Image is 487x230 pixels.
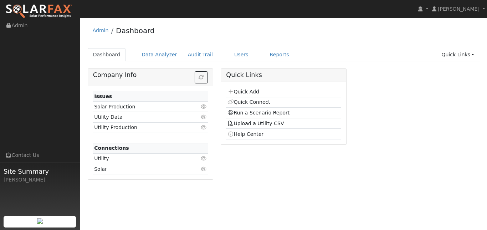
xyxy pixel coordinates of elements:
span: [PERSON_NAME] [438,6,480,12]
td: Solar [93,164,189,174]
i: Click to view [200,167,207,172]
h5: Quick Links [226,71,341,79]
a: Dashboard [88,48,126,61]
td: Solar Production [93,102,189,112]
a: Run a Scenario Report [227,110,290,116]
a: Quick Connect [227,99,270,105]
img: SolarFax [5,4,72,19]
a: Dashboard [116,26,155,35]
strong: Issues [94,93,112,99]
h5: Company Info [93,71,208,79]
i: Click to view [200,114,207,119]
span: Site Summary [4,167,76,176]
td: Utility Production [93,122,189,133]
a: Admin [93,27,109,33]
a: Quick Links [436,48,480,61]
td: Utility [93,153,189,164]
a: Help Center [227,131,264,137]
i: Click to view [200,125,207,130]
td: Utility Data [93,112,189,122]
a: Data Analyzer [136,48,183,61]
i: Click to view [200,156,207,161]
a: Users [229,48,254,61]
a: Quick Add [227,89,259,94]
a: Reports [265,48,294,61]
a: Upload a Utility CSV [227,121,284,126]
img: retrieve [37,218,43,224]
a: Audit Trail [183,48,218,61]
div: [PERSON_NAME] [4,176,76,184]
i: Click to view [200,104,207,109]
strong: Connections [94,145,129,151]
